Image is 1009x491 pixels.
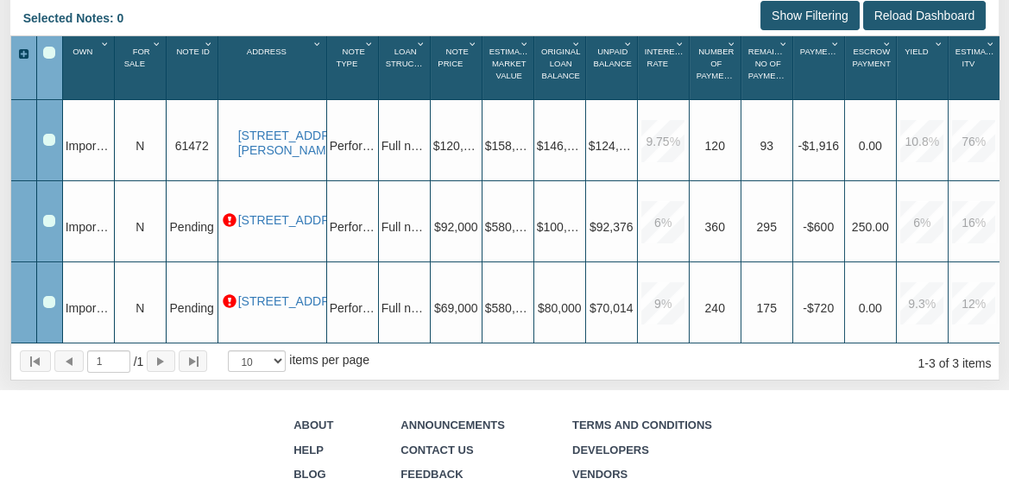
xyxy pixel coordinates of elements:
[760,1,860,30] input: Show Filtering
[87,350,130,373] input: Selected page
[848,41,896,93] div: Escrow Payment Sort None
[900,282,943,325] div: 9.3
[796,41,844,93] div: Sort None
[589,41,637,93] div: Unpaid Balance Sort None
[238,213,323,228] a: 0001 B Lafayette Ave, Baltimore, MD, 21202
[537,139,587,153] span: $146,493
[11,47,36,63] div: Expand All
[641,282,684,325] div: 9.0
[641,120,684,163] div: 9.75
[400,468,463,481] a: Feedback
[169,220,213,234] span: Pending
[414,36,429,51] div: Column Menu
[124,47,150,68] span: For Sale
[238,294,323,309] a: 0001 B Lafayette Ave, Baltimore, MD, 21202
[899,41,948,93] div: Yield Sort None
[485,220,535,234] span: $580,000
[382,220,428,234] span: Full note
[330,139,388,153] span: Performing
[485,41,533,93] div: Estimated Market Value Sort None
[640,41,689,93] div: Sort None
[748,47,795,81] span: Remaining No Of Payments
[705,220,725,234] span: 360
[43,134,55,146] div: Row 1, Row Selection Checkbox
[400,444,473,456] a: Contact Us
[150,36,165,51] div: Column Menu
[66,41,114,93] div: Own Sort None
[905,47,928,56] span: Yield
[382,301,428,315] span: Full note
[73,47,92,56] span: Own
[537,220,587,234] span: $100,000
[43,215,55,227] div: Row 2, Row Selection Checkbox
[98,36,113,51] div: Column Menu
[984,36,999,51] div: Column Menu
[202,36,217,51] div: Column Menu
[951,41,1000,93] div: Estimated Itv Sort None
[760,139,773,153] span: 93
[363,36,377,51] div: Column Menu
[54,350,84,372] button: Page back
[293,468,326,481] a: Blog
[221,41,326,93] div: Address Sort None
[169,301,213,315] span: Pending
[848,41,896,93] div: Sort None
[330,301,388,315] span: Performing
[744,41,792,93] div: Sort None
[859,301,882,315] span: 0.00
[800,47,857,56] span: Payment(P&I)
[692,41,741,93] div: Sort None
[438,47,469,68] span: Note Price
[705,139,725,153] span: 120
[336,47,364,68] span: Note Type
[852,220,889,234] span: 250.00
[221,41,326,93] div: Sort None
[147,350,175,372] button: Page forward
[433,41,482,93] div: Sort None
[43,296,55,308] div: Row 3, Row Selection Checkbox
[518,36,533,51] div: Column Menu
[590,301,634,315] span: $70,014
[537,41,585,93] div: Sort None
[924,356,929,370] abbr: through
[382,41,430,93] div: Loan Structure Sort None
[238,129,323,158] a: 315 E Brown St, Seymour, IN, 47274
[382,139,428,153] span: Full note
[673,36,688,51] div: Column Menu
[485,41,533,93] div: Sort None
[590,220,634,234] span: $92,376
[117,41,166,93] div: For Sale Sort None
[863,1,987,30] input: Reload Dashboard
[951,41,1000,93] div: Sort None
[489,47,536,81] span: Estimated Market Value
[572,419,712,431] a: Terms and Conditions
[382,41,430,93] div: Sort None
[330,41,378,93] div: Sort None
[537,41,585,93] div: Original Loan Balance Sort None
[433,41,482,93] div: Note Price Sort None
[538,301,582,315] span: $80,000
[43,47,55,59] div: Select All
[589,41,637,93] div: Sort None
[757,301,777,315] span: 175
[66,139,113,153] span: Imported
[179,350,207,372] button: Page to last
[386,47,437,68] span: Loan Structure
[23,1,137,35] div: Selected Notes: 0
[798,139,838,153] span: -$1,916
[66,301,113,315] span: Imported
[134,353,144,370] span: 1
[952,201,995,244] div: 16.0
[330,41,378,93] div: Note Type Sort None
[66,220,113,234] span: Imported
[136,220,144,234] span: N
[880,36,895,51] div: Column Menu
[570,36,584,51] div: Column Menu
[900,201,943,244] div: 6.0
[932,36,947,51] div: Column Menu
[900,120,943,163] div: 10.8
[641,201,684,244] div: 6.0
[400,419,505,431] a: Announcements
[433,139,483,153] span: $120,417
